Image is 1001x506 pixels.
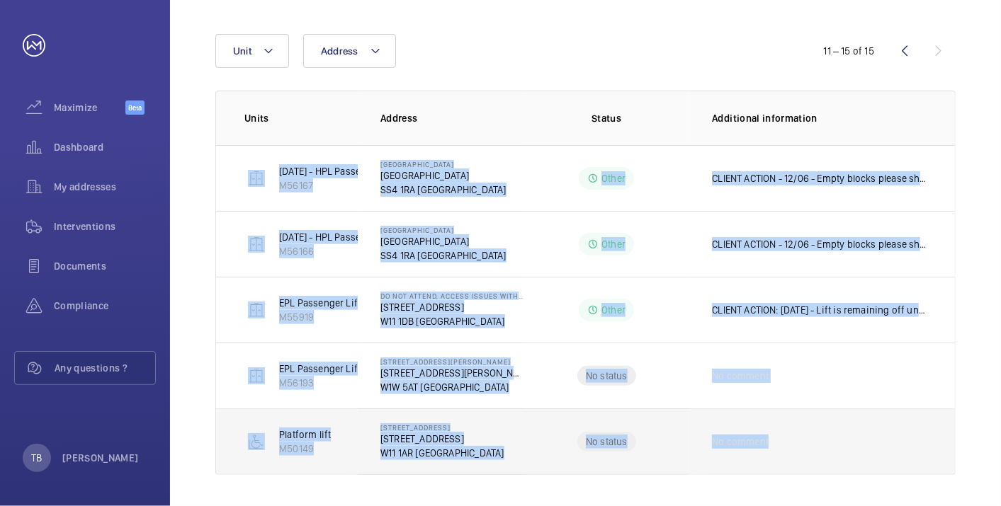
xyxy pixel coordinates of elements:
p: Other [601,171,626,185]
p: M56193 [279,376,361,390]
p: M50149 [279,442,331,456]
button: Unit [215,34,289,68]
span: Address [321,45,358,57]
span: Beta [125,100,145,115]
p: Additional information [712,111,927,125]
div: 11 – 15 of 15 [824,44,874,58]
p: [STREET_ADDRESS][PERSON_NAME] [380,357,524,366]
p: Platform lift [279,427,331,442]
p: EPL Passenger Lift [279,296,361,310]
p: Address [380,111,524,125]
p: M56167 [279,178,421,192]
p: CLIENT ACTION - 12/06 - Empty blocks please shut lifts down [712,237,927,251]
button: Address [303,34,396,68]
p: Units [244,111,358,125]
img: elevator.svg [248,301,265,318]
p: CLIENT ACTION - 12/06 - Empty blocks please shut lifts down [712,171,927,185]
p: M55919 [279,310,361,324]
img: elevator.svg [248,367,265,384]
p: W11 1DB [GEOGRAPHIC_DATA] [380,314,524,328]
p: W11 1AR [GEOGRAPHIC_DATA] [380,446,504,460]
p: [PERSON_NAME] [62,451,139,465]
p: EPL Passenger Lift [279,362,361,376]
span: Any questions ? [55,361,155,375]
p: [STREET_ADDRESS] [380,423,504,432]
p: No status [586,369,628,383]
span: My addresses [54,180,156,194]
p: SS4 1RA [GEOGRAPHIC_DATA] [380,248,507,263]
p: Status [533,111,679,125]
p: [GEOGRAPHIC_DATA] [380,160,507,168]
p: [STREET_ADDRESS][PERSON_NAME] [380,366,524,380]
span: No comment [712,435,769,449]
p: Other [601,237,626,251]
p: [GEOGRAPHIC_DATA] [380,226,507,234]
span: Maximize [54,100,125,115]
img: elevator.svg [248,170,265,187]
p: SS4 1RA [GEOGRAPHIC_DATA] [380,183,507,197]
p: M56166 [279,244,419,258]
p: [GEOGRAPHIC_DATA] [380,168,507,183]
span: Documents [54,259,156,273]
span: Dashboard [54,140,156,154]
span: Interventions [54,219,156,234]
span: No comment [712,369,769,383]
p: [GEOGRAPHIC_DATA] [380,234,507,248]
span: Unit [233,45,251,57]
img: platform_lift.svg [248,433,265,450]
p: No status [586,435,628,449]
p: Other [601,303,626,317]
p: [DATE] - HPL Passenger Lift No 1 [279,230,419,244]
p: W1W 5AT [GEOGRAPHIC_DATA] [380,380,524,394]
p: CLIENT ACTION: [DATE] - Lift is remaining off until access to motor room is 24/7. Client is think... [712,303,927,317]
p: [STREET_ADDRESS] [380,432,504,446]
p: [DATE] - HPL Passenger Lift No 2 [279,164,421,178]
p: [STREET_ADDRESS] [380,300,524,314]
p: TB [31,451,42,465]
p: DO NOT ATTEND, ACCESS ISSUES WITH CLIENT - 29 [GEOGRAPHIC_DATA] [380,292,524,300]
span: Compliance [54,299,156,313]
img: elevator.svg [248,236,265,253]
